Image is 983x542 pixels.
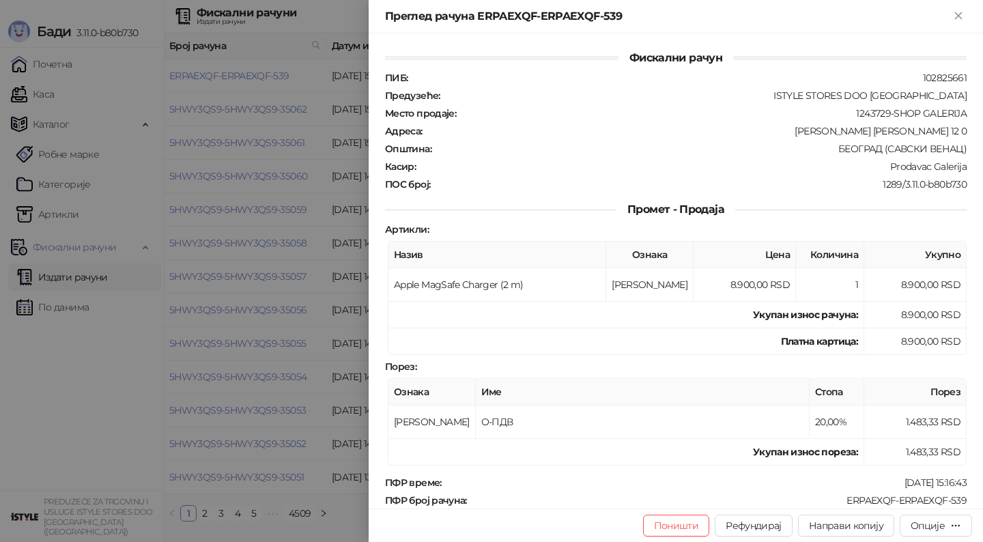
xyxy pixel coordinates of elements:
strong: Артикли : [385,223,429,236]
div: Опције [911,519,945,532]
td: 1.483,33 RSD [864,439,967,466]
div: 102825661 [409,72,968,84]
strong: ПФР број рачуна : [385,494,467,507]
strong: Предузеће : [385,89,440,102]
button: Рефундирај [715,515,793,537]
td: 8.900,00 RSD [864,328,967,355]
th: Ознака [606,242,694,268]
div: Преглед рачуна ERPAEXQF-ERPAEXQF-539 [385,8,950,25]
th: Ознака [388,379,476,405]
strong: Општина : [385,143,431,155]
strong: Порез : [385,360,416,373]
span: Фискални рачун [618,51,733,64]
strong: Место продаје : [385,107,456,119]
div: БЕОГРАД (САВСКИ ВЕНАЦ) [433,143,968,155]
div: ERPAEXQF-ERPAEXQF-539 [468,494,968,507]
td: 8.900,00 RSD [864,302,967,328]
button: Close [950,8,967,25]
strong: Укупан износ рачуна : [753,309,858,321]
div: 1289/3.11.0-b80b730 [431,178,968,190]
div: ISTYLE STORES DOO [GEOGRAPHIC_DATA] [442,89,968,102]
th: Укупно [864,242,967,268]
td: О-ПДВ [476,405,810,439]
strong: ПИБ : [385,72,408,84]
div: Prodavac Galerija [417,160,968,173]
strong: ПФР време : [385,476,442,489]
td: 1.483,33 RSD [864,405,967,439]
th: Порез [864,379,967,405]
div: [PERSON_NAME] [PERSON_NAME] 12 0 [424,125,968,137]
div: 1243729-SHOP GALERIJA [457,107,968,119]
td: [PERSON_NAME] [606,268,694,302]
td: 1 [796,268,864,302]
button: Опције [900,515,972,537]
strong: Укупан износ пореза: [753,446,858,458]
button: Направи копију [798,515,894,537]
th: Име [476,379,810,405]
td: 8.900,00 RSD [694,268,796,302]
td: 20,00% [810,405,864,439]
th: Назив [388,242,606,268]
th: Количина [796,242,864,268]
button: Поништи [643,515,710,537]
span: Промет - Продаја [616,203,735,216]
th: Цена [694,242,796,268]
td: Apple MagSafe Charger (2 m) [388,268,606,302]
span: Направи копију [809,519,883,532]
div: [DATE] 15:16:43 [443,476,968,489]
strong: ПОС број : [385,178,430,190]
td: 8.900,00 RSD [864,268,967,302]
strong: Платна картица : [781,335,858,347]
th: Стопа [810,379,864,405]
strong: Адреса : [385,125,423,137]
td: [PERSON_NAME] [388,405,476,439]
strong: Касир : [385,160,416,173]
